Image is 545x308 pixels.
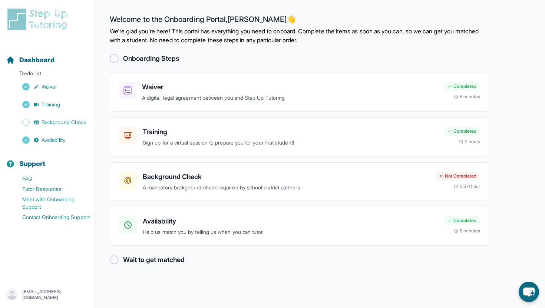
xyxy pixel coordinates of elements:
[454,94,480,100] div: 5 minutes
[6,173,95,184] a: FAQ
[143,139,438,147] p: Sign up for a virtual session to prepare you for your first student!
[42,101,60,108] span: Training
[110,207,489,246] a: AvailabilityHelp us match you by telling us when you can tutor.Completed5 minutes
[143,183,429,192] p: A mandatory background check required by school district partners
[3,70,92,80] p: To-do list
[110,27,489,44] p: We're glad you're here! This portal has everything you need to onboard. Complete the items as soo...
[519,282,539,302] button: chat-button
[444,216,480,225] div: Completed
[6,99,95,110] a: Training
[42,119,86,126] span: Background Check
[6,82,95,92] a: Waiver
[3,43,92,68] button: Dashboard
[459,139,480,145] div: 2 hours
[42,83,57,90] span: Waiver
[42,136,65,144] span: Availability
[454,228,480,234] div: 5 minutes
[143,172,429,182] h3: Background Check
[444,127,480,136] div: Completed
[142,82,438,92] h3: Waiver
[6,7,72,31] img: logo
[123,53,179,64] h2: Onboarding Steps
[444,82,480,91] div: Completed
[6,135,95,145] a: Availability
[6,55,54,65] a: Dashboard
[110,117,489,156] a: TrainingSign up for a virtual session to prepare you for your first student!Completed2 hours
[143,216,438,226] h3: Availability
[143,228,438,236] p: Help us match you by telling us when you can tutor.
[19,159,46,169] span: Support
[143,127,438,137] h3: Training
[110,162,489,201] a: Background CheckA mandatory background check required by school district partnersNot Completed0.5...
[3,147,92,172] button: Support
[6,184,95,194] a: Tutor Resources
[6,212,95,222] a: Contact Onboarding Support
[6,288,89,301] button: [EMAIL_ADDRESS][DOMAIN_NAME]
[6,117,95,127] a: Background Check
[123,255,185,265] h2: Wait to get matched
[110,15,489,27] h2: Welcome to the Onboarding Portal, [PERSON_NAME] 👋
[6,194,95,212] a: Meet with Onboarding Support
[110,73,489,112] a: WaiverA digital, legal agreement between you and Step Up TutoringCompleted5 minutes
[142,94,438,102] p: A digital, legal agreement between you and Step Up Tutoring
[454,183,480,189] div: 0.5-1 hour
[22,289,89,301] p: [EMAIL_ADDRESS][DOMAIN_NAME]
[19,55,54,65] span: Dashboard
[435,172,480,181] div: Not Completed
